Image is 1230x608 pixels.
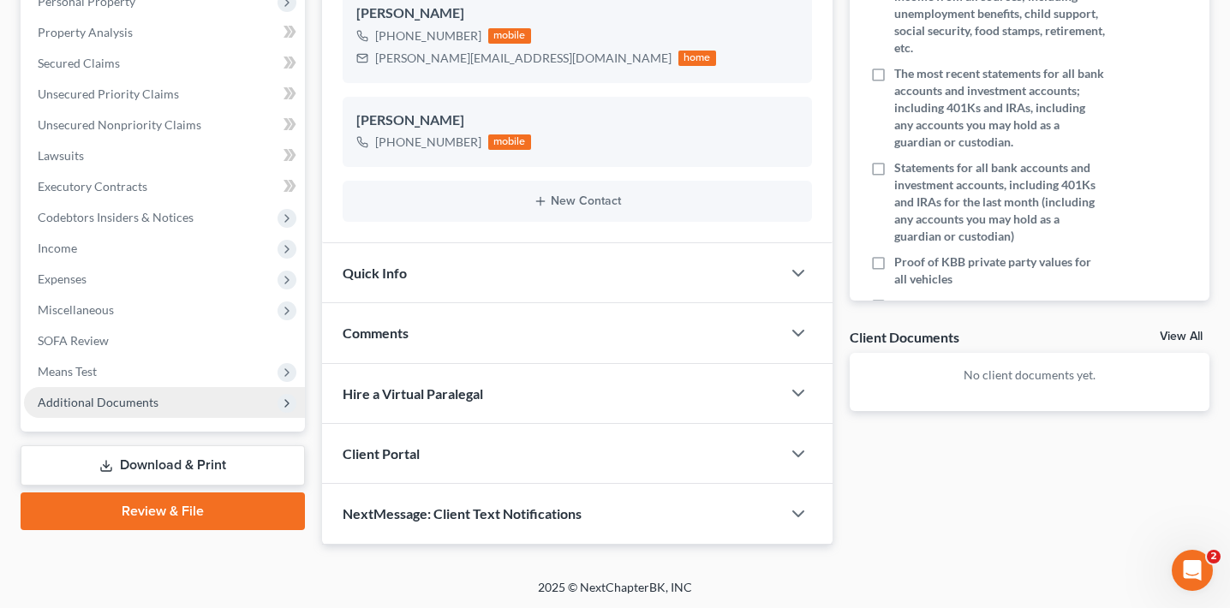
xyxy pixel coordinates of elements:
[24,17,305,48] a: Property Analysis
[24,110,305,140] a: Unsecured Nonpriority Claims
[356,3,798,24] div: [PERSON_NAME]
[38,210,194,224] span: Codebtors Insiders & Notices
[678,51,716,66] div: home
[38,333,109,348] span: SOFA Review
[343,505,582,522] span: NextMessage: Client Text Notifications
[38,364,97,379] span: Means Test
[894,65,1105,151] span: The most recent statements for all bank accounts and investment accounts; including 401Ks and IRA...
[375,27,481,45] div: [PHONE_NUMBER]
[375,50,672,67] div: [PERSON_NAME][EMAIL_ADDRESS][DOMAIN_NAME]
[38,148,84,163] span: Lawsuits
[356,110,798,131] div: [PERSON_NAME]
[356,194,798,208] button: New Contact
[38,25,133,39] span: Property Analysis
[38,271,87,286] span: Expenses
[343,265,407,281] span: Quick Info
[38,179,147,194] span: Executory Contracts
[894,253,1105,288] span: Proof of KBB private party values for all vehicles
[38,56,120,70] span: Secured Claims
[24,48,305,79] a: Secured Claims
[343,385,483,402] span: Hire a Virtual Paralegal
[38,395,158,409] span: Additional Documents
[488,134,531,150] div: mobile
[38,241,77,255] span: Income
[1160,331,1203,343] a: View All
[1172,550,1213,591] iframe: Intercom live chat
[24,79,305,110] a: Unsecured Priority Claims
[38,86,179,101] span: Unsecured Priority Claims
[24,171,305,202] a: Executory Contracts
[38,302,114,317] span: Miscellaneous
[863,367,1196,384] p: No client documents yet.
[850,328,959,346] div: Client Documents
[38,117,201,132] span: Unsecured Nonpriority Claims
[1207,550,1221,563] span: 2
[24,325,305,356] a: SOFA Review
[488,28,531,44] div: mobile
[21,492,305,530] a: Review & File
[343,325,409,341] span: Comments
[375,134,481,151] div: [PHONE_NUMBER]
[894,159,1105,245] span: Statements for all bank accounts and investment accounts, including 401Ks and IRAs for the last m...
[343,445,420,462] span: Client Portal
[894,296,1105,348] span: Copies of any court ordered domestic support & divorce property settlement agreements
[21,445,305,486] a: Download & Print
[24,140,305,171] a: Lawsuits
